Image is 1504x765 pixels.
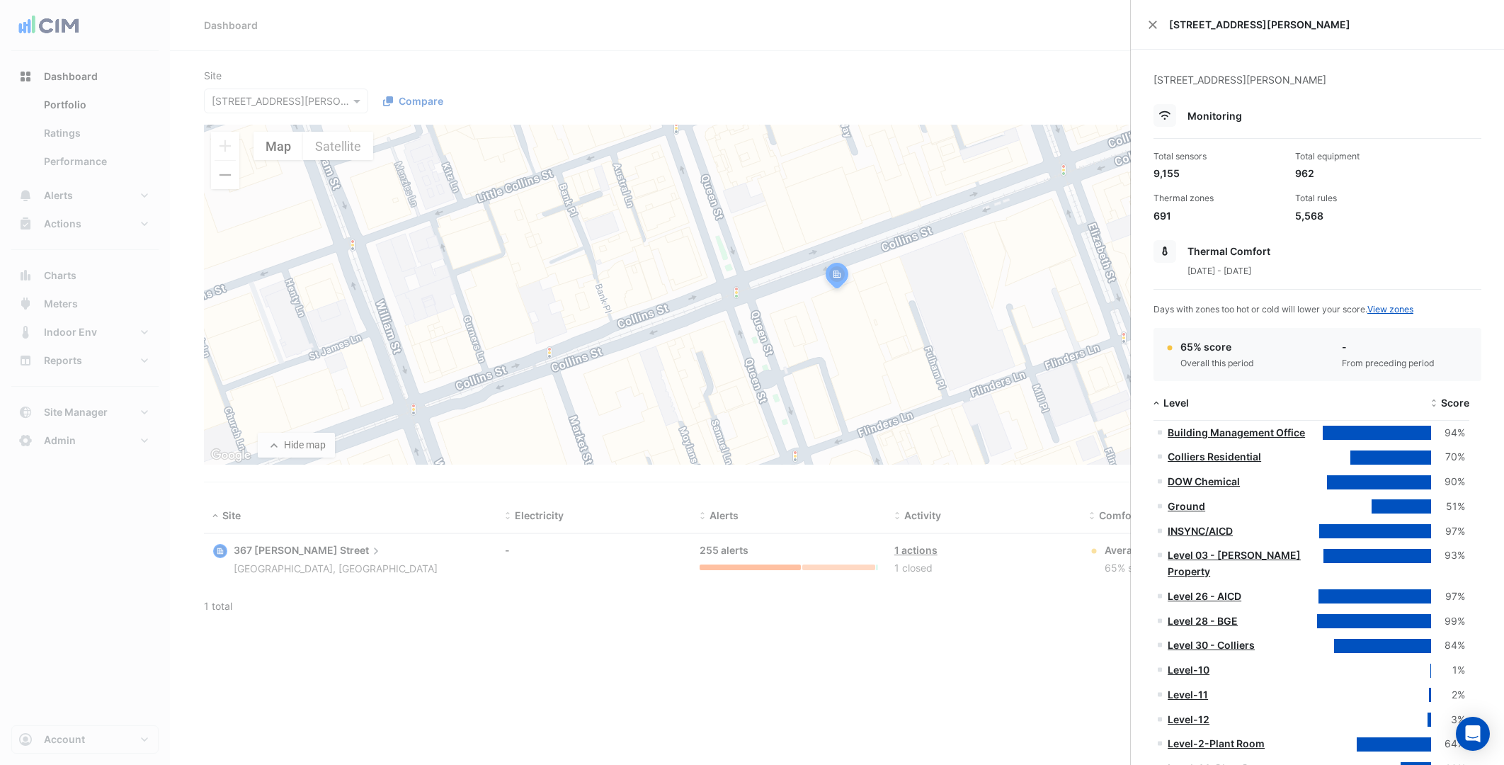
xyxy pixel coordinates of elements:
[1431,687,1465,703] div: 2%
[1431,425,1465,441] div: 94%
[1367,304,1413,314] a: View zones
[1153,304,1413,314] span: Days with zones too hot or cold will lower your score.
[1187,110,1242,122] span: Monitoring
[1168,713,1209,725] a: Level-12
[1168,525,1233,537] a: INSYNC/AICD
[1168,664,1209,676] a: Level-10
[1168,737,1265,749] a: Level-2-Plant Room
[1180,357,1254,370] div: Overall this period
[1342,339,1435,354] div: -
[1456,717,1490,751] div: Open Intercom Messenger
[1153,150,1284,163] div: Total sensors
[1295,192,1425,205] div: Total rules
[1295,166,1425,181] div: 962
[1168,639,1255,651] a: Level 30 - Colliers
[1342,357,1435,370] div: From preceding period
[1168,450,1261,463] a: Colliers Residential
[1180,339,1254,354] div: 65% score
[1431,589,1465,605] div: 97%
[1187,245,1270,257] span: Thermal Comfort
[1431,613,1465,630] div: 99%
[1168,426,1305,438] a: Building Management Office
[1295,208,1425,223] div: 5,568
[1431,662,1465,679] div: 1%
[1168,615,1238,627] a: Level 28 - BGE
[1431,499,1465,515] div: 51%
[1431,712,1465,728] div: 3%
[1168,590,1241,602] a: Level 26 - AICD
[1148,20,1158,30] button: Close
[1295,150,1425,163] div: Total equipment
[1153,208,1284,223] div: 691
[1169,17,1487,32] span: [STREET_ADDRESS][PERSON_NAME]
[1441,397,1469,409] span: Score
[1168,688,1208,701] a: Level-11
[1168,475,1240,487] a: DOW Chemical
[1431,736,1465,752] div: 64%
[1153,72,1481,104] div: [STREET_ADDRESS][PERSON_NAME]
[1431,637,1465,654] div: 84%
[1431,449,1465,465] div: 70%
[1431,474,1465,490] div: 90%
[1431,548,1465,564] div: 93%
[1168,549,1301,577] a: Level 03 - [PERSON_NAME] Property
[1168,500,1205,512] a: Ground
[1153,192,1284,205] div: Thermal zones
[1163,397,1189,409] span: Level
[1153,166,1284,181] div: 9,155
[1187,266,1251,276] span: [DATE] - [DATE]
[1431,523,1465,540] div: 97%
